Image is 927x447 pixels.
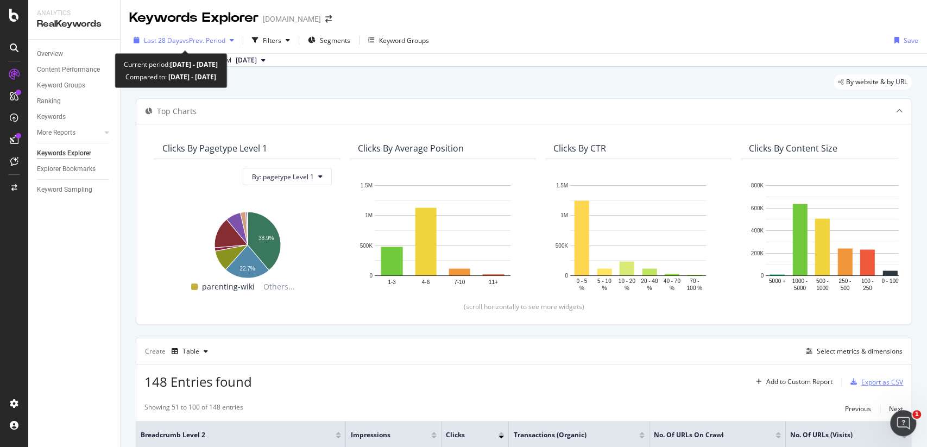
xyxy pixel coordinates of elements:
[236,55,257,65] span: 2025 Oct. 3rd
[141,430,319,440] span: Breadcrumb Level 2
[840,285,849,291] text: 500
[556,182,568,188] text: 1.5M
[890,410,916,436] iframe: Intercom live chat
[792,278,808,284] text: 1000 -
[365,213,373,219] text: 1M
[749,143,837,154] div: Clicks By Content Size
[641,278,658,284] text: 20 - 40
[157,106,197,117] div: Top Charts
[388,279,396,285] text: 1-3
[579,285,584,291] text: %
[243,168,332,185] button: By: pagetype Level 1
[790,430,885,440] span: No. of URLs (Visits)
[37,163,96,175] div: Explorer Bookmarks
[752,373,833,391] button: Add to Custom Report
[202,280,255,293] span: parenting-wiki
[489,279,498,285] text: 11+
[358,180,527,293] svg: A chart.
[37,111,66,123] div: Keywords
[838,278,851,284] text: 250 -
[37,9,111,18] div: Analytics
[325,15,332,23] div: arrow-right-arrow-left
[263,36,281,45] div: Filters
[889,404,903,413] div: Next
[912,410,921,419] span: 1
[846,79,907,85] span: By website & by URL
[37,148,91,159] div: Keywords Explorer
[129,32,238,49] button: Last 28 DaysvsPrev. Period
[576,278,587,284] text: 0 - 5
[182,348,199,355] div: Table
[304,32,355,49] button: Segments
[358,143,464,154] div: Clicks By Average Position
[861,278,874,284] text: 100 -
[124,58,218,71] div: Current period:
[513,430,622,440] span: Transactions (Organic)
[37,163,112,175] a: Explorer Bookmarks
[834,74,912,90] div: legacy label
[881,278,899,284] text: 0 - 100
[162,206,332,280] div: A chart.
[861,377,903,387] div: Export as CSV
[553,180,723,293] div: A chart.
[167,72,216,81] b: [DATE] - [DATE]
[350,430,415,440] span: Impressions
[597,278,611,284] text: 5 - 10
[454,279,465,285] text: 7-10
[37,184,112,196] a: Keyword Sampling
[263,14,321,24] div: [DOMAIN_NAME]
[182,36,225,45] span: vs Prev. Period
[144,373,252,391] span: 148 Entries found
[751,228,764,234] text: 400K
[361,182,373,188] text: 1.5M
[37,18,111,30] div: RealKeywords
[37,148,112,159] a: Keywords Explorer
[619,278,636,284] text: 10 - 20
[37,96,112,107] a: Ranking
[37,48,112,60] a: Overview
[37,48,63,60] div: Overview
[37,80,85,91] div: Keyword Groups
[360,243,373,249] text: 500K
[647,285,652,291] text: %
[664,278,681,284] text: 40 - 70
[37,96,61,107] div: Ranking
[37,64,112,75] a: Content Performance
[863,285,872,291] text: 250
[144,36,182,45] span: Last 28 Days
[560,213,568,219] text: 1M
[231,54,270,67] button: [DATE]
[553,143,606,154] div: Clicks By CTR
[625,285,629,291] text: %
[170,60,218,69] b: [DATE] - [DATE]
[167,343,212,360] button: Table
[654,430,759,440] span: No. of URLs on Crawl
[239,266,255,272] text: 22.7%
[37,111,112,123] a: Keywords
[37,184,92,196] div: Keyword Sampling
[749,180,918,293] svg: A chart.
[248,32,294,49] button: Filters
[125,71,216,83] div: Compared to:
[751,250,764,256] text: 200K
[145,343,212,360] div: Create
[890,32,918,49] button: Save
[889,402,903,415] button: Next
[446,430,482,440] span: Clicks
[766,379,833,385] div: Add to Custom Report
[258,236,274,242] text: 38.9%
[817,347,903,356] div: Select metrics & dimensions
[794,285,806,291] text: 5000
[687,285,702,291] text: 100 %
[37,80,112,91] a: Keyword Groups
[802,345,903,358] button: Select metrics & dimensions
[369,273,373,279] text: 0
[320,36,350,45] span: Segments
[422,279,430,285] text: 4-6
[845,402,871,415] button: Previous
[670,285,674,291] text: %
[845,404,871,413] div: Previous
[751,182,764,188] text: 800K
